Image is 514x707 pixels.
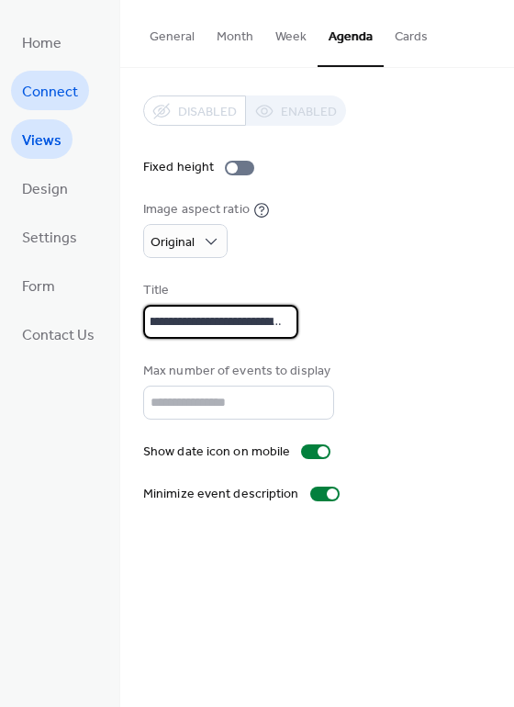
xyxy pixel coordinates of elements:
[22,175,68,204] span: Design
[22,321,95,350] span: Contact Us
[143,200,250,219] div: Image aspect ratio
[143,443,290,462] div: Show date icon on mobile
[11,265,66,305] a: Form
[22,224,77,252] span: Settings
[143,485,299,504] div: Minimize event description
[22,29,61,58] span: Home
[11,71,89,110] a: Connect
[22,78,78,107] span: Connect
[11,314,106,353] a: Contact Us
[11,168,79,208] a: Design
[22,127,61,155] span: Views
[11,217,88,256] a: Settings
[22,273,55,301] span: Form
[143,362,330,381] div: Max number of events to display
[143,158,214,177] div: Fixed height
[143,281,295,300] div: Title
[11,119,73,159] a: Views
[11,22,73,62] a: Home
[151,230,195,255] span: Original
